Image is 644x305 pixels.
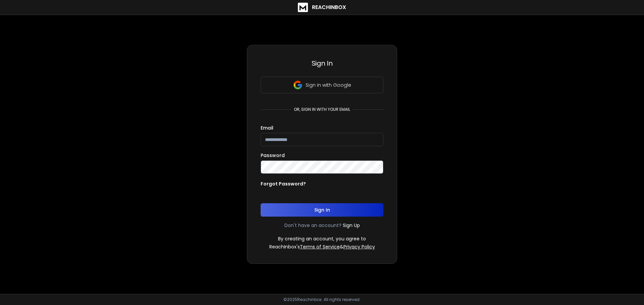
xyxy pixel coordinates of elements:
[306,82,351,88] p: Sign in with Google
[261,153,285,158] label: Password
[343,243,375,250] a: Privacy Policy
[283,297,361,302] p: © 2025 Reachinbox. All rights reserved.
[261,59,383,68] h3: Sign In
[284,222,341,229] p: Don't have an account?
[261,77,383,93] button: Sign in with Google
[261,180,306,187] p: Forgot Password?
[261,126,273,130] label: Email
[298,3,346,12] a: ReachInbox
[291,107,353,112] p: or, sign in with your email
[261,203,383,217] button: Sign In
[298,3,308,12] img: logo
[343,222,360,229] a: Sign Up
[300,243,340,250] a: Terms of Service
[278,235,366,242] p: By creating an account, you agree to
[269,243,375,250] p: ReachInbox's &
[312,3,346,11] h1: ReachInbox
